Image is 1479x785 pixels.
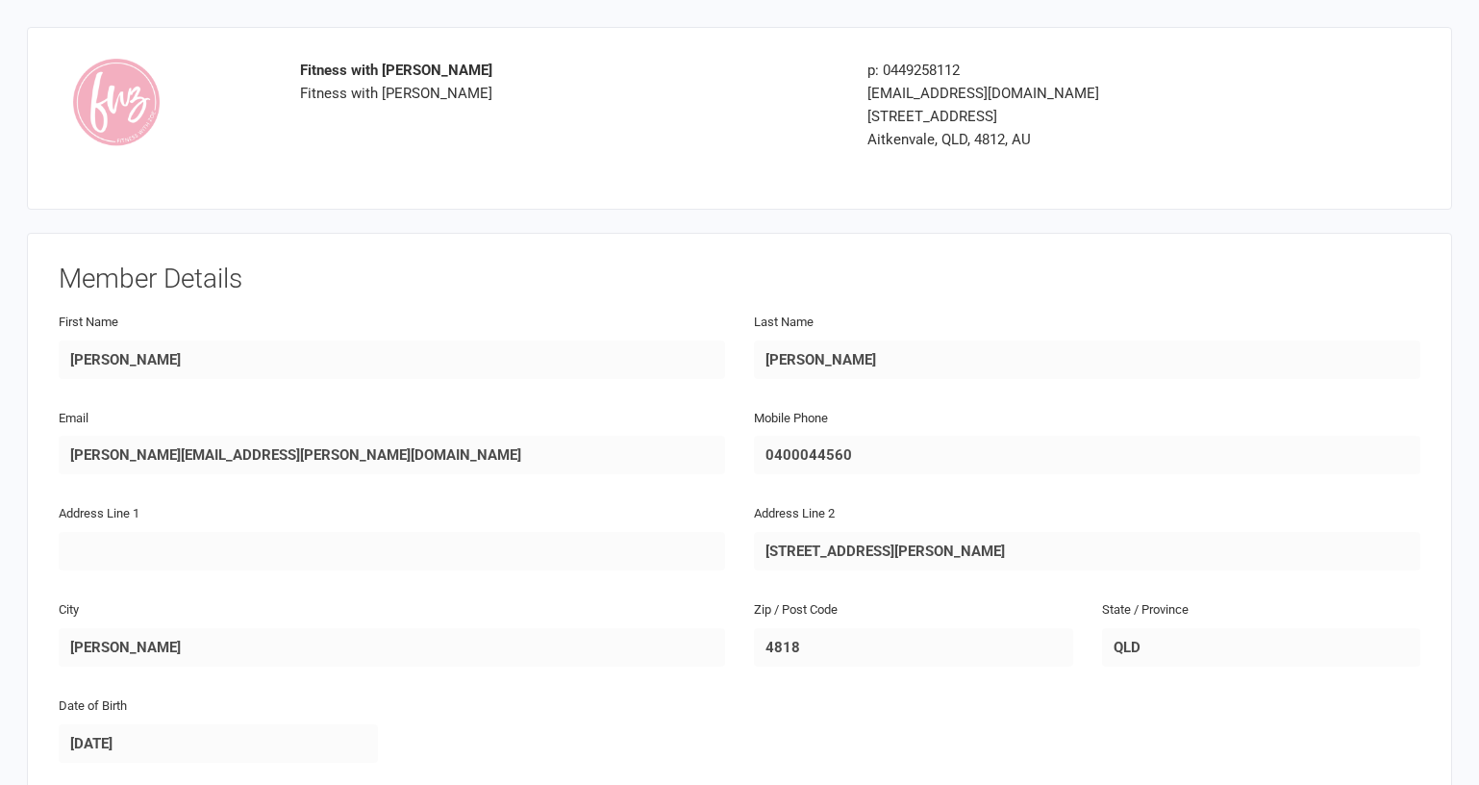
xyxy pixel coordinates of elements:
label: Date of Birth [59,696,127,717]
label: Zip / Post Code [754,600,838,620]
div: Fitness with [PERSON_NAME] [300,59,839,105]
div: [STREET_ADDRESS] [867,105,1292,128]
div: Aitkenvale, QLD, 4812, AU [867,128,1292,151]
label: Email [59,409,88,429]
h3: Member Details [59,265,1420,294]
label: Mobile Phone [754,409,828,429]
label: Address Line 1 [59,504,139,524]
strong: Fitness with [PERSON_NAME] [300,62,492,79]
label: Last Name [754,313,814,333]
img: logo.png [73,59,160,154]
div: [EMAIL_ADDRESS][DOMAIN_NAME] [867,82,1292,105]
label: State / Province [1102,600,1189,620]
div: p: 0449258112 [867,59,1292,82]
label: Address Line 2 [754,504,835,524]
label: First Name [59,313,118,333]
label: City [59,600,79,620]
